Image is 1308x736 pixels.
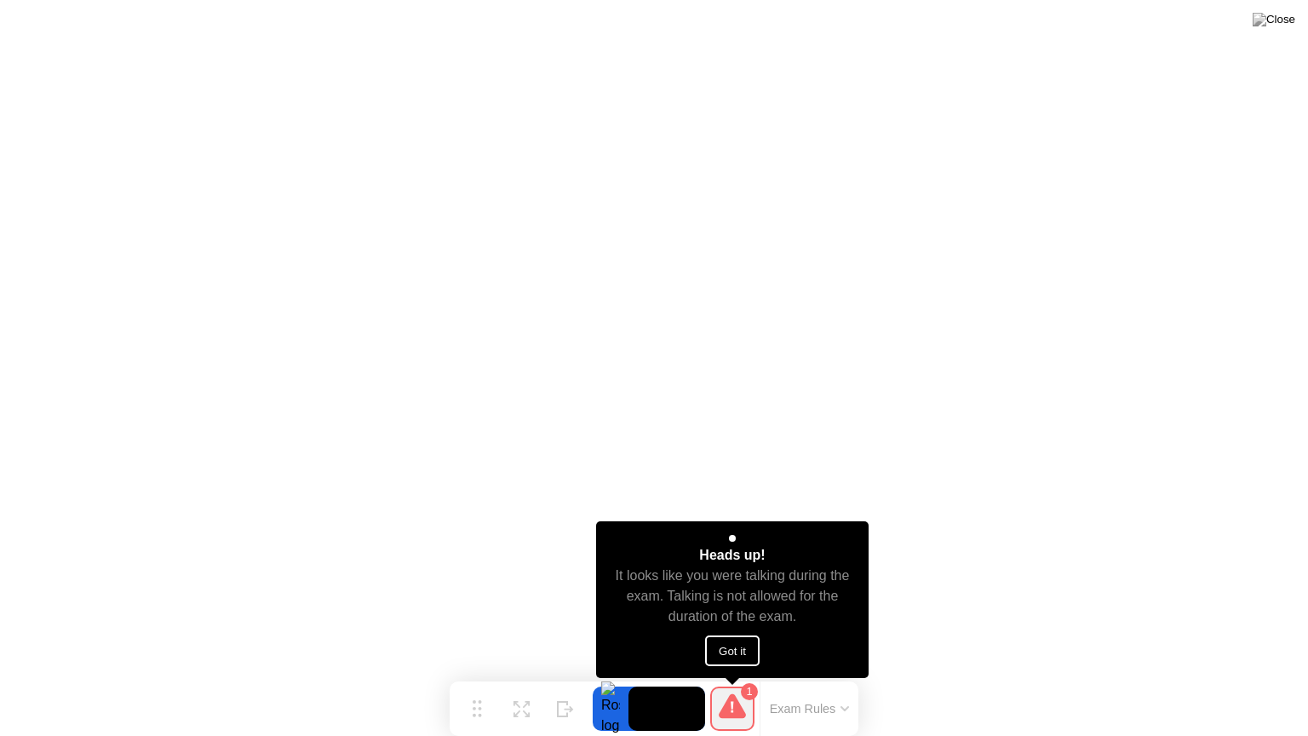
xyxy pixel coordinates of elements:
div: 1 [741,683,758,700]
img: Close [1253,13,1295,26]
div: It looks like you were talking during the exam. Talking is not allowed for the duration of the exam. [611,566,854,627]
button: Exam Rules [765,701,855,716]
button: Got it [705,635,760,666]
div: Heads up! [699,545,765,566]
